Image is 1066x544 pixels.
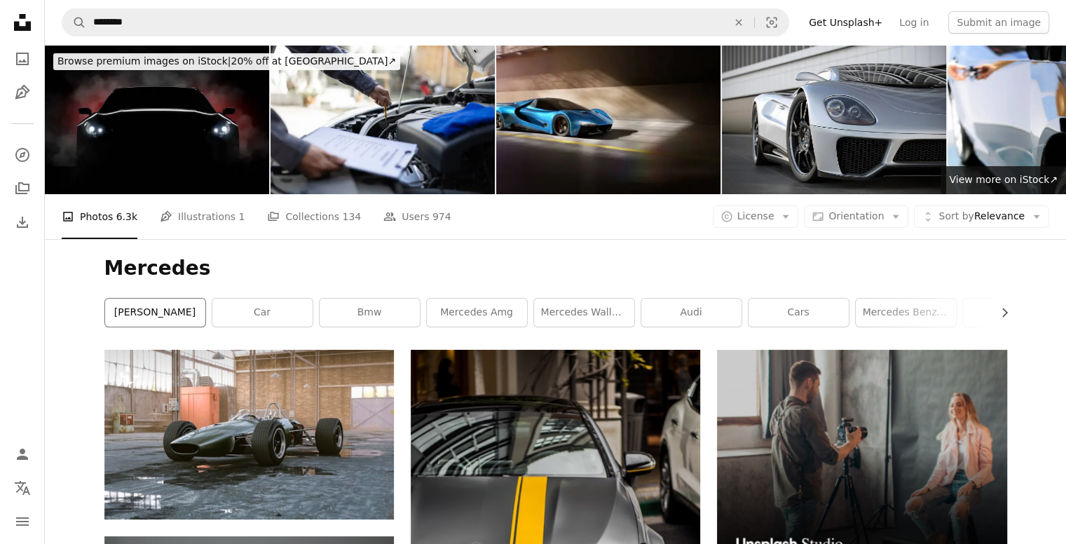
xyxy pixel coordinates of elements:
a: Home — Unsplash [8,8,36,39]
a: audi [641,299,742,327]
button: Orientation [804,205,908,228]
a: Collections 134 [267,194,361,239]
img: 3d render of beautiful vintage race car [104,350,394,519]
img: A silver sports car on black tile floor [722,45,946,194]
button: scroll list to the right [992,299,1007,327]
a: bmw [320,299,420,327]
span: 974 [432,209,451,224]
button: Menu [8,508,36,536]
span: Sort by [938,210,973,222]
a: cars [749,299,849,327]
span: Relevance [938,210,1025,224]
a: porsche [963,299,1063,327]
span: 1 [239,209,245,224]
a: Download History [8,208,36,236]
button: Sort byRelevance [914,205,1049,228]
img: luxury car burning tyres [45,45,269,194]
span: 20% off at [GEOGRAPHIC_DATA] ↗ [57,55,396,67]
a: car [212,299,313,327]
button: Clear [723,9,754,36]
a: Get Unsplash+ [800,11,891,34]
span: License [737,210,774,222]
a: Explore [8,141,36,169]
span: Browse premium images on iStock | [57,55,231,67]
button: Search Unsplash [62,9,86,36]
a: Illustrations [8,79,36,107]
a: 3d render of beautiful vintage race car [104,428,394,440]
h1: Mercedes [104,256,1007,281]
span: View more on iStock ↗ [949,174,1058,185]
a: mercedes wallpaper [534,299,634,327]
span: 134 [342,209,361,224]
a: mercedes benz logo [856,299,956,327]
a: Collections [8,175,36,203]
a: View more on iStock↗ [941,166,1066,194]
button: Visual search [755,9,788,36]
a: Log in [891,11,937,34]
img: A mechanic checks the car and engine oil. [271,45,495,194]
button: License [713,205,799,228]
form: Find visuals sitewide [62,8,789,36]
button: Language [8,474,36,502]
button: Submit an image [948,11,1049,34]
a: Users 974 [383,194,451,239]
a: Browse premium images on iStock|20% off at [GEOGRAPHIC_DATA]↗ [45,45,409,79]
a: [PERSON_NAME] [105,299,205,327]
img: Blue Sports Car About To Travel Through Tunnel At Speed [496,45,720,194]
a: Log in / Sign up [8,440,36,468]
a: Illustrations 1 [160,194,245,239]
a: Photos [8,45,36,73]
a: mercedes amg [427,299,527,327]
span: Orientation [828,210,884,222]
